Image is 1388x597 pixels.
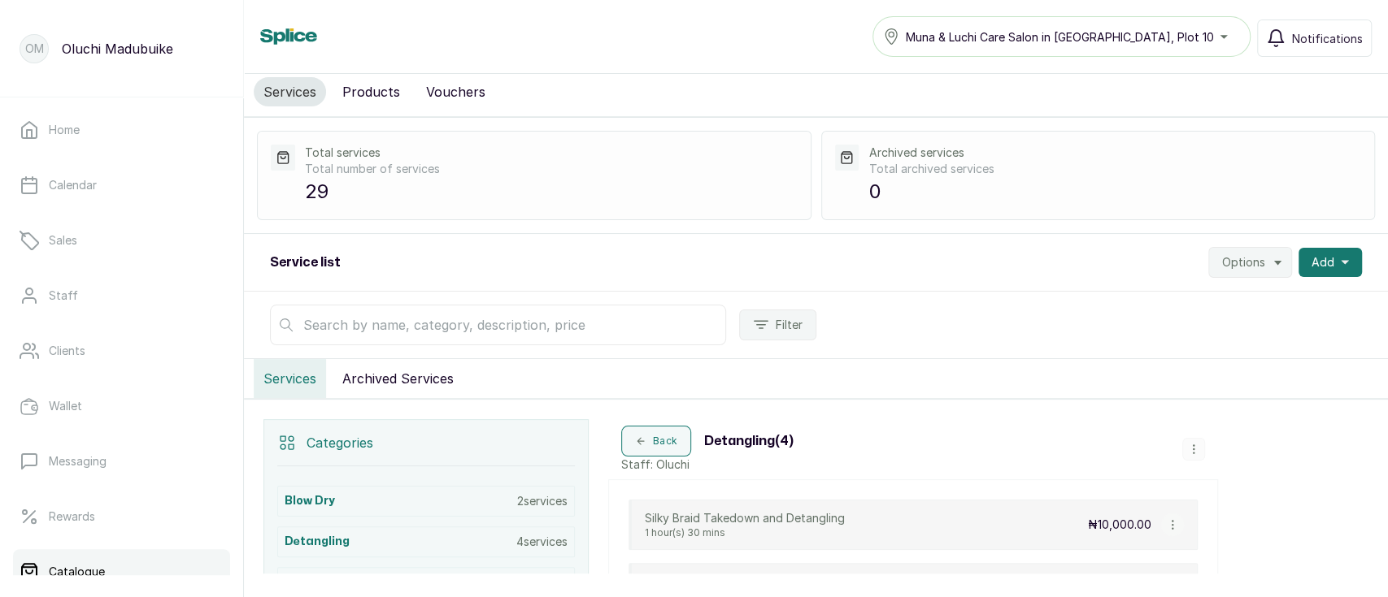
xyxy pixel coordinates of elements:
[49,122,80,138] p: Home
[13,549,230,595] a: Catalogue
[49,288,78,304] p: Staff
[416,77,495,106] button: Vouchers
[254,77,326,106] button: Services
[62,39,173,58] p: Oluchi Madubuike
[516,534,568,550] p: 4 services
[49,177,97,193] p: Calendar
[25,41,44,57] p: OM
[49,564,105,580] p: Catalogue
[739,309,816,340] button: Filter
[307,433,373,452] p: Categories
[621,426,691,456] button: Back
[1088,517,1151,533] p: ₦10,000.00
[645,510,845,526] p: Silky Braid Takedown and Detangling
[49,508,95,525] p: Rewards
[872,16,1251,57] button: Muna & Luchi Care Salon in [GEOGRAPHIC_DATA], Plot 10
[49,453,107,469] p: Messaging
[704,431,794,451] h3: Detangling ( 4 )
[49,343,85,359] p: Clients
[868,145,1361,161] p: Archived services
[1208,247,1292,278] button: Options
[270,305,726,345] input: Search by name, category, description, price
[868,161,1361,177] p: Total archived services
[621,456,794,473] p: Staff: Oluchi
[49,232,77,249] p: Sales
[645,526,845,539] p: 1 hour(s) 30 mins
[868,177,1361,206] p: 0
[333,77,410,106] button: Products
[13,162,230,208] a: Calendar
[305,177,798,206] p: 29
[49,398,82,414] p: Wallet
[254,359,326,398] button: Services
[13,328,230,374] a: Clients
[13,439,230,484] a: Messaging
[285,493,335,509] h3: Blow Dry
[270,253,341,272] h2: Service list
[13,494,230,539] a: Rewards
[13,273,230,318] a: Staff
[1257,19,1372,57] button: Notifications
[1222,254,1265,270] span: Options
[285,534,350,550] h3: Detangling
[645,510,845,539] div: Silky Braid Takedown and Detangling1 hour(s) 30 mins
[1312,254,1334,270] span: Add
[1292,30,1363,47] span: Notifications
[776,317,803,333] span: Filter
[13,107,230,153] a: Home
[13,383,230,429] a: Wallet
[906,28,1214,45] span: Muna & Luchi Care Salon in [GEOGRAPHIC_DATA], Plot 10
[305,145,798,161] p: Total services
[517,493,568,509] p: 2 services
[1299,248,1362,277] button: Add
[13,218,230,263] a: Sales
[305,161,798,177] p: Total number of services
[333,359,463,398] button: Archived Services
